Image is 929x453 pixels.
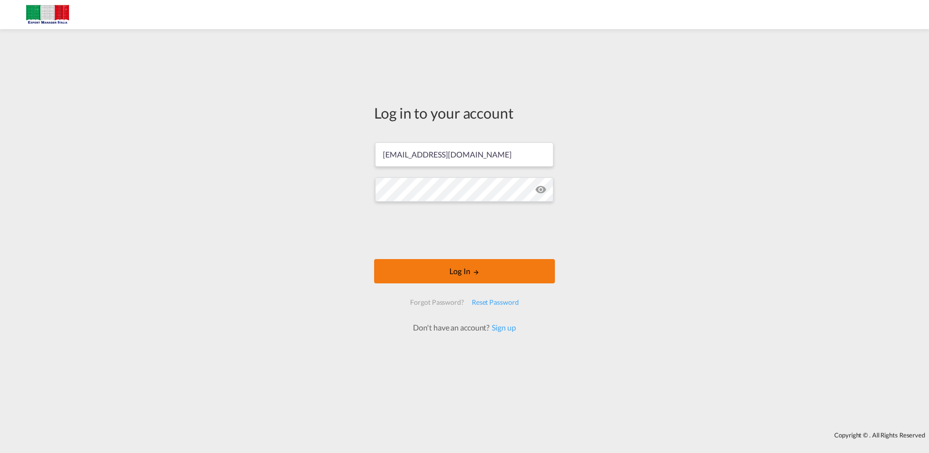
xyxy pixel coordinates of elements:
[406,294,467,311] div: Forgot Password?
[15,4,80,26] img: 51022700b14f11efa3148557e262d94e.jpg
[374,103,555,123] div: Log in to your account
[374,259,555,283] button: LOGIN
[402,322,526,333] div: Don't have an account?
[468,294,523,311] div: Reset Password
[391,211,538,249] iframe: reCAPTCHA
[489,323,516,332] a: Sign up
[535,184,547,195] md-icon: icon-eye-off
[375,142,553,167] input: Enter email/phone number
